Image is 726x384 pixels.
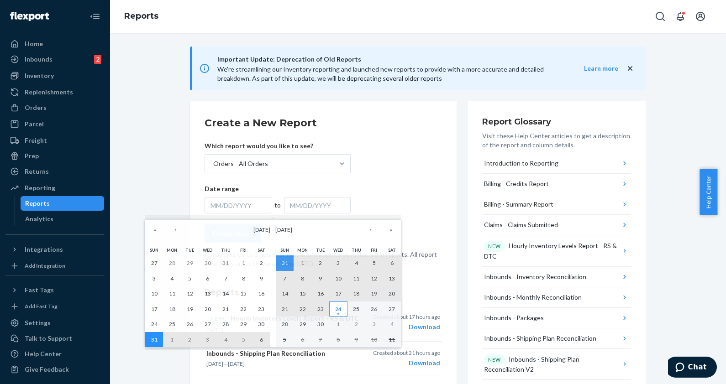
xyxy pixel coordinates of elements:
[355,321,358,327] abbr: October 2, 2025
[205,141,351,150] p: Which report would you like to see?
[217,317,235,332] button: August 28, 2025
[484,334,596,343] div: Inbounds - Shipping Plan Reconciliation
[199,271,216,286] button: August 6, 2025
[222,259,229,266] abbr: July 31, 2025
[151,259,158,266] abbr: July 27, 2025
[25,285,54,295] div: Fast Tags
[389,275,395,282] abbr: September 13, 2025
[199,255,216,271] button: July 30, 2025
[383,255,401,271] button: September 6, 2025
[282,259,288,266] abbr: August 31, 2025
[383,332,401,348] button: October 11, 2025
[482,131,631,150] p: Visit these Help Center articles to get a description of the report and column details.
[253,255,270,271] button: August 2, 2025
[329,317,347,332] button: October 1, 2025
[5,301,104,312] a: Add Fast Tag
[206,360,361,368] p: —
[482,267,631,287] button: Inbounds - Inventory Reconciliation
[383,286,401,301] button: September 20, 2025
[5,68,104,83] a: Inventory
[276,271,294,286] button: September 7, 2025
[163,271,181,286] button: August 4, 2025
[185,220,361,240] button: [DATE] – [DATE]
[294,255,311,271] button: September 1, 2025
[381,220,401,240] button: »
[181,271,199,286] button: August 5, 2025
[300,306,306,312] abbr: September 22, 2025
[337,336,340,343] abbr: October 8, 2025
[482,287,631,308] button: Inbounds - Monthly Reconciliation
[258,306,264,312] abbr: August 23, 2025
[700,169,717,215] button: Help Center
[301,259,304,266] abbr: September 1, 2025
[282,321,288,327] abbr: September 28, 2025
[25,151,39,161] div: Prep
[276,255,294,271] button: August 31, 2025
[25,318,51,327] div: Settings
[235,301,253,317] button: August 22, 2025
[482,174,631,194] button: Billing - Credits Report
[311,332,329,348] button: October 7, 2025
[25,214,53,223] div: Analytics
[317,321,324,327] abbr: September 30, 2025
[329,286,347,301] button: September 17, 2025
[145,332,163,348] button: August 31, 2025
[283,336,286,343] abbr: October 5, 2025
[319,336,322,343] abbr: October 7, 2025
[235,255,253,271] button: August 1, 2025
[388,248,396,253] abbr: Saturday
[317,306,324,312] abbr: September 23, 2025
[5,36,104,51] a: Home
[651,7,669,26] button: Open Search Box
[373,313,440,321] p: Created about 17 hours ago
[25,136,47,145] div: Freight
[297,248,308,253] abbr: Monday
[242,275,245,282] abbr: August 8, 2025
[668,357,717,379] iframe: Abre un widget desde donde se puede chatear con uno de los agentes
[484,293,582,302] div: Inbounds - Monthly Reconciliation
[482,194,631,215] button: Billing - Summary Report
[163,255,181,271] button: July 28, 2025
[311,301,329,317] button: September 23, 2025
[242,259,245,266] abbr: August 1, 2025
[187,306,193,312] abbr: August 19, 2025
[25,55,53,64] div: Inbounds
[353,290,359,297] abbr: September 18, 2025
[484,313,544,322] div: Inbounds - Packages
[260,336,263,343] abbr: September 6, 2025
[181,255,199,271] button: July 29, 2025
[389,306,395,312] abbr: September 27, 2025
[217,286,235,301] button: August 14, 2025
[482,308,631,328] button: Inbounds - Packages
[165,220,185,240] button: ‹
[484,220,558,229] div: Claims - Claims Submitted
[25,365,69,374] div: Give Feedback
[253,301,270,317] button: August 23, 2025
[275,226,292,233] span: [DATE]
[145,220,165,240] button: «
[205,321,211,327] abbr: August 27, 2025
[217,255,235,271] button: July 31, 2025
[222,321,229,327] abbr: August 28, 2025
[390,259,394,266] abbr: September 6, 2025
[206,275,209,282] abbr: August 6, 2025
[484,241,621,261] div: Hourly Inventory Levels Report - RS & DTC
[283,275,286,282] abbr: September 7, 2025
[484,200,553,209] div: Billing - Summary Report
[5,181,104,195] a: Reporting
[5,100,104,115] a: Orders
[188,336,191,343] abbr: September 2, 2025
[25,302,58,310] div: Add Fast Tag
[258,290,264,297] abbr: August 16, 2025
[253,286,270,301] button: August 16, 2025
[145,271,163,286] button: August 3, 2025
[282,290,288,297] abbr: September 14, 2025
[163,301,181,317] button: August 18, 2025
[181,332,199,348] button: September 2, 2025
[365,301,383,317] button: September 26, 2025
[217,271,235,286] button: August 7, 2025
[316,248,325,253] abbr: Tuesday
[258,248,265,253] abbr: Saturday
[205,342,442,375] button: Inbounds - Shipping Plan Reconciliation[DATE]—[DATE]Created about 21 hours agoDownload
